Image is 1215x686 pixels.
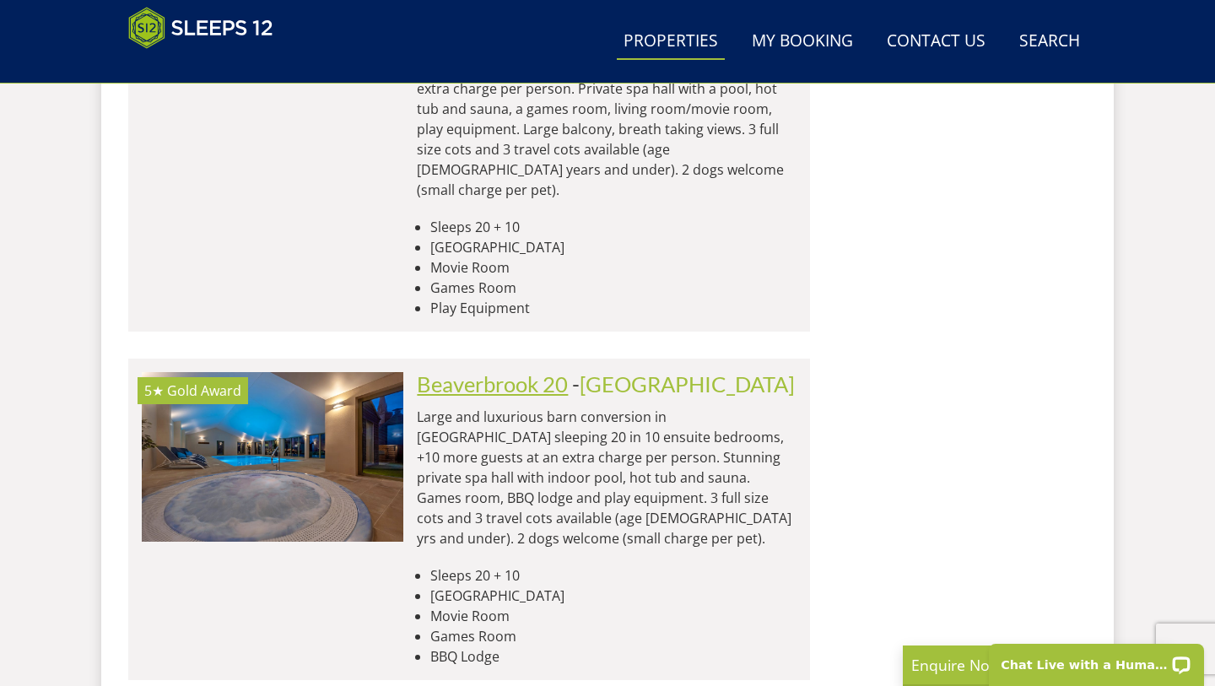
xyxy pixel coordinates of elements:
[430,257,796,278] li: Movie Room
[128,7,273,49] img: Sleeps 12
[430,606,796,626] li: Movie Room
[417,407,796,548] p: Large and luxurious barn conversion in [GEOGRAPHIC_DATA] sleeping 20 in 10 ensuite bedrooms, +10 ...
[617,23,725,61] a: Properties
[430,278,796,298] li: Games Room
[572,371,795,397] span: -
[430,237,796,257] li: [GEOGRAPHIC_DATA]
[430,646,796,667] li: BBQ Lodge
[430,217,796,237] li: Sleeps 20 + 10
[120,59,297,73] iframe: Customer reviews powered by Trustpilot
[142,372,403,541] img: open-uri20231109-24-i3m3zx.original.
[417,38,796,200] p: Contemporary holiday house in [GEOGRAPHIC_DATA] sleeping 20 in 10 ensuite bedrooms + 10 more gues...
[911,654,1164,676] p: Enquire Now
[430,586,796,606] li: [GEOGRAPHIC_DATA]
[417,371,568,397] a: Beaverbrook 20
[430,626,796,646] li: Games Room
[745,23,860,61] a: My Booking
[167,381,241,400] span: Beaverbrook 20 has been awarded a Gold Award by Visit England
[430,298,796,318] li: Play Equipment
[430,565,796,586] li: Sleeps 20 + 10
[880,23,992,61] a: Contact Us
[978,633,1215,686] iframe: LiveChat chat widget
[580,371,795,397] a: [GEOGRAPHIC_DATA]
[1012,23,1087,61] a: Search
[144,381,164,400] span: Beaverbrook 20 has a 5 star rating under the Quality in Tourism Scheme
[142,372,403,541] a: 5★ Gold Award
